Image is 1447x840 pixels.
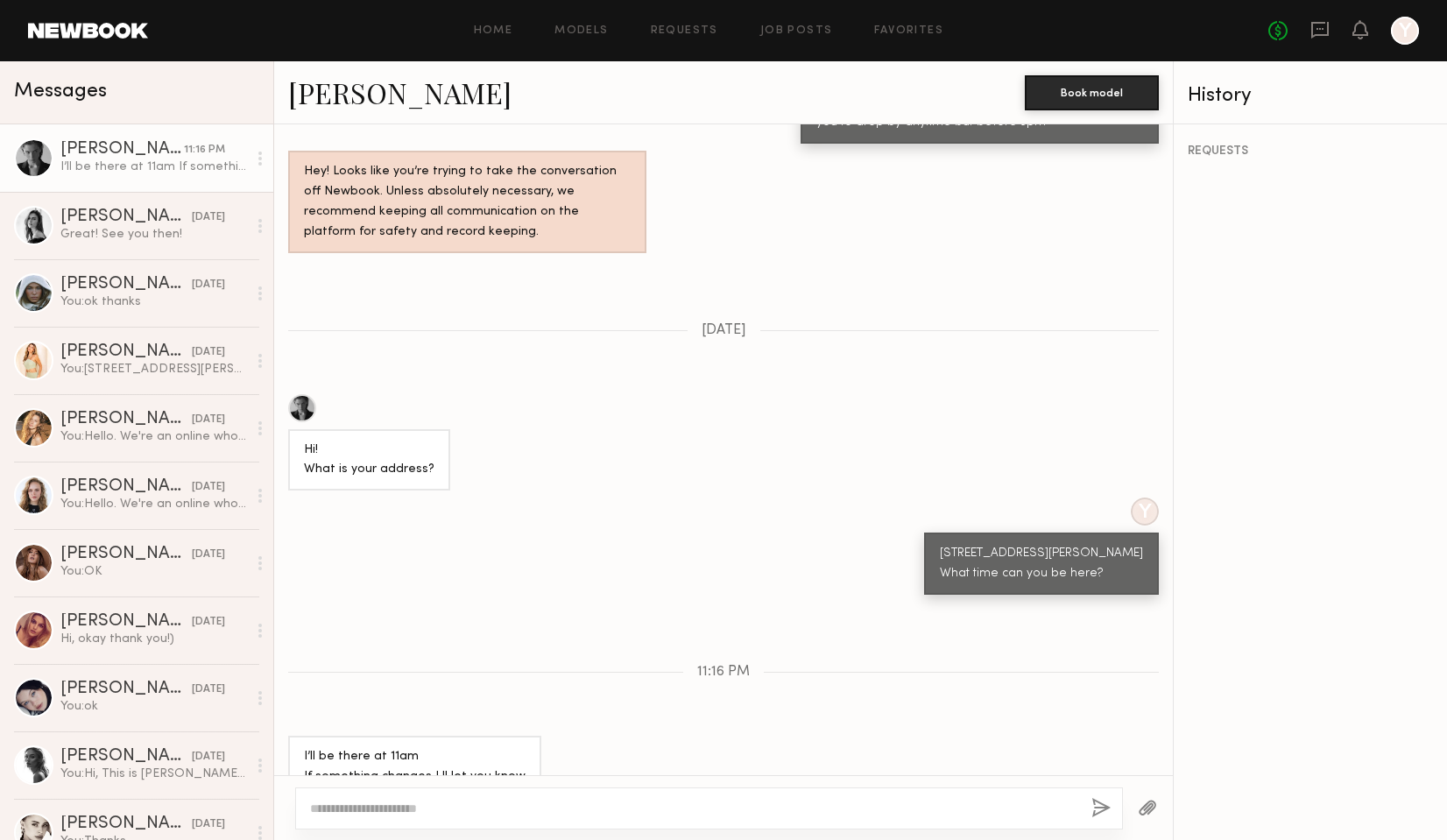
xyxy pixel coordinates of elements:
[60,343,192,361] div: [PERSON_NAME]
[60,293,247,310] div: You: ok thanks
[60,361,247,378] div: You: [STREET_ADDRESS][PERSON_NAME] This site lists your hourly rate at $200. And please let me kn...
[192,479,225,496] div: [DATE]
[1188,86,1433,106] div: History
[184,142,225,159] div: 11:16 PM
[60,613,192,631] div: [PERSON_NAME]
[192,681,225,698] div: [DATE]
[192,412,225,428] div: [DATE]
[192,614,225,631] div: [DATE]
[697,665,750,680] span: 11:16 PM
[14,81,107,102] span: Messages
[1391,17,1419,45] a: Y
[1025,84,1159,99] a: Book model
[474,25,513,37] a: Home
[554,25,608,37] a: Models
[60,563,247,580] div: You: OK
[60,546,192,563] div: [PERSON_NAME]
[304,747,526,787] div: I’ll be there at 11am If something changes I ll let you know
[192,209,225,226] div: [DATE]
[60,681,192,698] div: [PERSON_NAME]
[874,25,943,37] a: Favorites
[1188,145,1433,158] div: REQUESTS
[60,428,247,445] div: You: Hello. We're an online wholesale clothing company. You can find us by searching for hapticsu...
[288,74,512,111] a: [PERSON_NAME]
[192,749,225,766] div: [DATE]
[60,226,247,243] div: Great! See you then!
[192,344,225,361] div: [DATE]
[60,141,184,159] div: [PERSON_NAME]
[304,441,434,481] div: Hi! What is your address?
[60,496,247,512] div: You: Hello. We're an online wholesale clothing company. You can find us by searching for hapticsu...
[60,631,247,647] div: Hi, okay thank you!)
[940,544,1143,584] div: [STREET_ADDRESS][PERSON_NAME] What time can you be here?
[192,547,225,563] div: [DATE]
[60,698,247,715] div: You: ok
[192,277,225,293] div: [DATE]
[60,748,192,766] div: [PERSON_NAME]
[60,411,192,428] div: [PERSON_NAME]
[192,816,225,833] div: [DATE]
[60,208,192,226] div: [PERSON_NAME]
[60,815,192,833] div: [PERSON_NAME]
[760,25,833,37] a: Job Posts
[1025,75,1159,110] button: Book model
[702,323,746,338] span: [DATE]
[651,25,718,37] a: Requests
[60,276,192,293] div: [PERSON_NAME]
[60,159,247,175] div: I’ll be there at 11am If something changes I ll let you know
[304,162,631,243] div: Hey! Looks like you’re trying to take the conversation off Newbook. Unless absolutely necessary, ...
[60,478,192,496] div: [PERSON_NAME]
[60,766,247,782] div: You: Hi, This is [PERSON_NAME] from Hapticsusa, wholesale company. Can you stop by for the castin...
